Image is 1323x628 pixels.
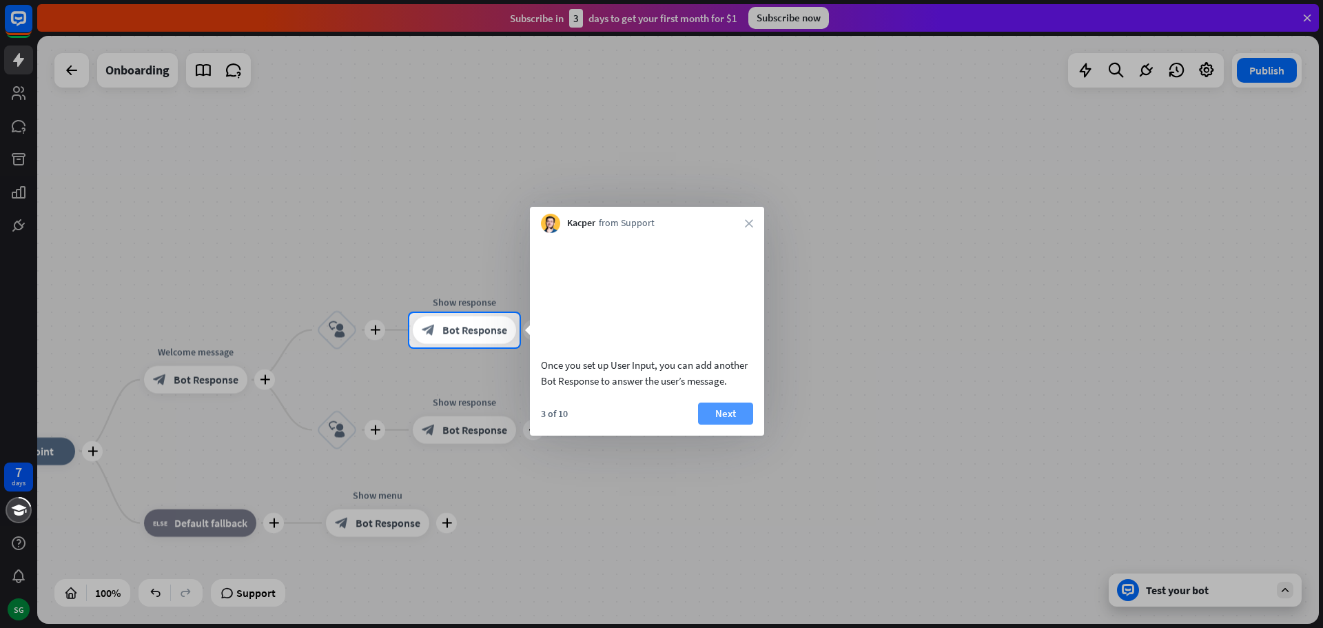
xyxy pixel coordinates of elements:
div: Once you set up User Input, you can add another Bot Response to answer the user’s message. [541,357,753,389]
button: Next [698,403,753,425]
i: block_bot_response [422,323,435,337]
div: 3 of 10 [541,407,568,420]
span: from Support [599,216,655,230]
span: Kacper [567,216,595,230]
span: Bot Response [442,323,507,337]
button: Open LiveChat chat widget [11,6,52,47]
i: close [745,219,753,227]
